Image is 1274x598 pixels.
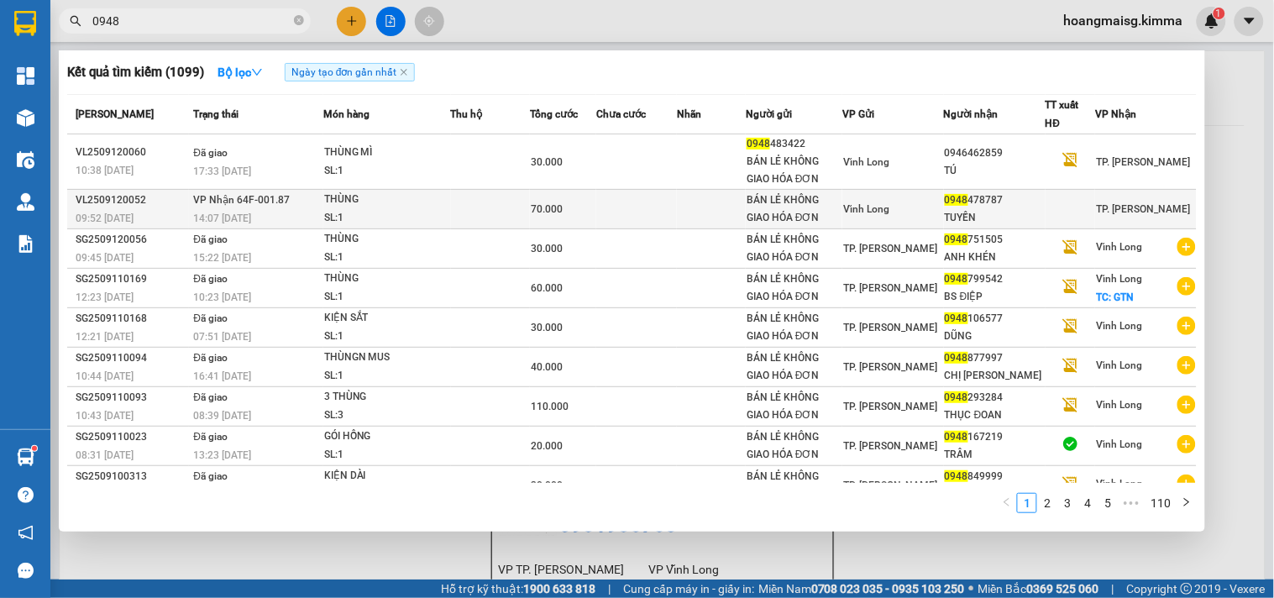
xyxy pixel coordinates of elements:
a: 3 [1058,494,1077,512]
img: solution-icon [17,235,34,253]
span: 09:52 [DATE] [76,212,134,224]
span: TP. [PERSON_NAME] [843,322,937,333]
span: 20.000 [531,440,563,452]
span: down [251,66,263,78]
span: 12:23 [DATE] [76,291,134,303]
span: Vĩnh Long [1096,359,1142,371]
a: 4 [1078,494,1097,512]
span: [PERSON_NAME] [76,108,154,120]
div: SL: 1 [324,367,450,386]
img: warehouse-icon [17,109,34,127]
div: BÁN LẺ KHÔNG GIAO HÓA ĐƠN [747,428,841,464]
div: TÚ [945,162,1045,180]
span: plus-circle [1177,356,1196,375]
div: SL: 1 [324,162,450,181]
div: 849999 [945,468,1045,485]
span: Vĩnh Long [843,203,889,215]
div: SG2509110168 [76,310,188,328]
div: [PERSON_NAME] [160,34,295,55]
div: THÙNGN MUS [324,349,450,367]
span: Đã giao [193,147,228,159]
span: 30.000 [531,322,563,333]
span: Người gửi [746,108,792,120]
strong: Bộ lọc [218,66,263,79]
span: 10:23 [DATE] [193,291,251,303]
span: Trạng thái [193,108,239,120]
span: TP. [PERSON_NAME] [843,361,937,373]
span: VP Gửi [842,108,874,120]
span: Vĩnh Long [1096,399,1142,411]
div: SG2509110023 [76,428,188,446]
div: THÙNG MÌ [324,144,450,162]
div: TP. [PERSON_NAME] [14,14,149,55]
span: 30.000 [531,156,563,168]
span: 0948 [945,312,968,324]
div: 106577 [945,310,1045,328]
span: TP. [PERSON_NAME] [1096,156,1190,168]
span: notification [18,525,34,541]
span: 30.000 [531,480,563,491]
span: 16:41 [DATE] [193,370,251,382]
span: 0948 [945,352,968,364]
span: plus-circle [1177,475,1196,493]
span: TP. [PERSON_NAME] [843,282,937,294]
div: BÁN LẺ KHÔNG GIAO HÓA ĐƠN [747,349,841,385]
div: KIỆN SẮT [324,309,450,328]
a: 1 [1018,494,1036,512]
span: plus-circle [1177,396,1196,414]
span: Thu rồi : [13,119,66,137]
span: 13:23 [DATE] [193,449,251,461]
span: 0948 [945,391,968,403]
span: 110.000 [531,401,569,412]
li: 4 [1077,493,1098,513]
span: Vĩnh Long [843,156,889,168]
div: KIỆN DÀI [324,467,450,485]
div: VL2509120060 [76,144,188,161]
span: TP. [PERSON_NAME] [843,243,937,254]
div: THỤC ĐOAN [945,407,1045,424]
span: Đã giao [193,233,228,245]
li: 5 [1098,493,1118,513]
div: ANH KHÉN [945,249,1045,266]
span: close-circle [294,13,304,29]
div: SL: 1 [324,288,450,307]
span: search [70,15,81,27]
sup: 1 [32,446,37,451]
div: SG2509120056 [76,231,188,249]
div: 293284 [945,389,1045,407]
h3: Kết quả tìm kiếm ( 1099 ) [67,64,204,81]
span: 09:45 [DATE] [76,252,134,264]
div: TRÂM [945,446,1045,464]
span: VP Nhận [1095,108,1136,120]
div: SG2509110093 [76,389,188,407]
div: 877997 [945,349,1045,367]
span: 0948 [945,233,968,245]
span: Ngày tạo đơn gần nhất [285,63,415,81]
span: right [1182,497,1192,507]
div: SL: 1 [324,446,450,464]
span: 30.000 [531,243,563,254]
span: Vĩnh Long [1096,478,1142,490]
li: Next Page [1177,493,1197,513]
div: BÁN LẺ KHÔNG GIAO HÓA ĐƠN [747,310,841,345]
li: Previous Page [997,493,1017,513]
div: TUYỀN [945,209,1045,227]
div: SL: 3 [324,407,450,425]
span: Nhận: [160,16,201,34]
span: close-circle [294,15,304,25]
img: dashboard-icon [17,67,34,85]
span: 12:21 [DATE] [76,331,134,343]
span: Nhãn [677,108,701,120]
img: warehouse-icon [17,448,34,466]
img: warehouse-icon [17,151,34,169]
span: 40.000 [531,361,563,373]
span: TP. [PERSON_NAME] [843,440,937,452]
span: 0948 [945,194,968,206]
span: Chưa cước [596,108,646,120]
span: 10:43 [DATE] [76,410,134,422]
div: 478787 [945,191,1045,209]
div: 80.000 [13,118,151,138]
span: 08:31 [DATE] [76,449,134,461]
span: 0948 [945,470,968,482]
span: TP. [PERSON_NAME] [843,401,937,412]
